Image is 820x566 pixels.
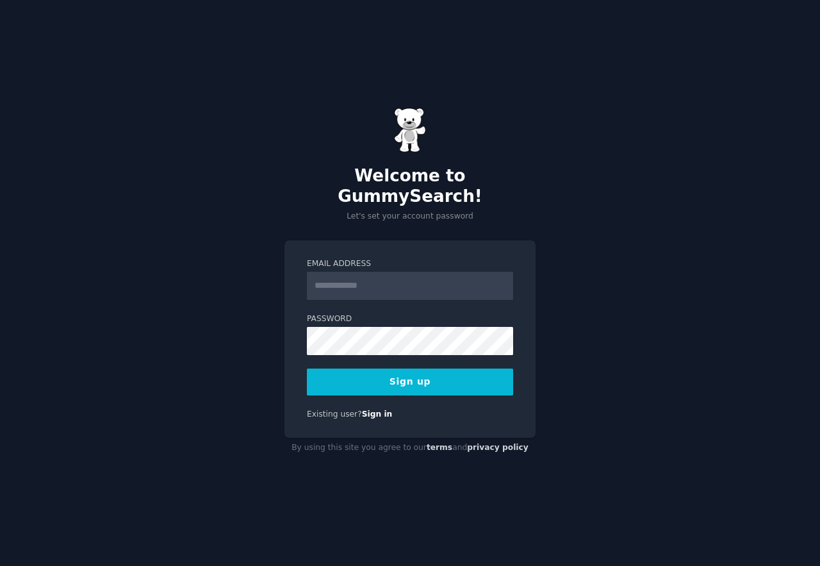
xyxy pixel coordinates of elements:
[427,443,452,452] a: terms
[394,108,426,153] img: Gummy Bear
[284,438,536,458] div: By using this site you agree to our and
[284,211,536,222] p: Let's set your account password
[307,410,362,419] span: Existing user?
[362,410,393,419] a: Sign in
[307,369,513,395] button: Sign up
[307,258,513,270] label: Email Address
[467,443,529,452] a: privacy policy
[284,166,536,206] h2: Welcome to GummySearch!
[307,313,513,325] label: Password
